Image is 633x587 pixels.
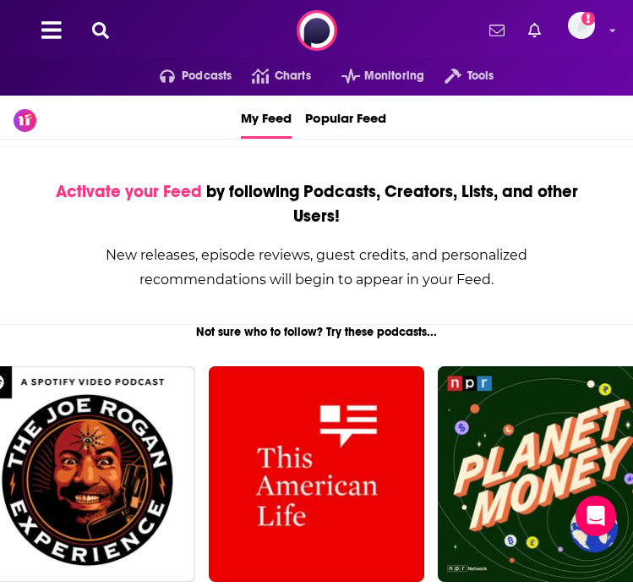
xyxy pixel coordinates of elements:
a: My Feed [241,96,292,139]
a: Charts [232,63,310,90]
span: Activate your Feed [56,181,202,202]
a: Show notifications dropdown [521,16,548,45]
button: open menu [321,63,424,90]
svg: Add a profile image [581,12,595,25]
span: My Feed [241,99,292,136]
span: Popular Feed [305,99,386,136]
a: Logged in as CommsPodchaser [568,12,605,49]
span: Logged in as CommsPodchaser [568,12,595,39]
img: Podchaser - Follow, Share and Rate Podcasts [297,10,337,51]
div: New releases, episode reviews, guest credits, and personalized recommendations will begin to appe... [41,243,592,292]
button: open menu [424,63,494,90]
button: open menu [139,63,232,90]
span: Podcasts [182,64,232,88]
span: Tools [467,64,494,88]
img: User Profile [568,12,595,39]
div: by following Podcasts, Creators, Lists, and other Users! [41,179,592,228]
a: Popular Feed [305,96,386,139]
span: Monitoring [364,64,424,88]
a: Show notifications dropdown [483,16,511,45]
span: Charts [275,64,311,88]
img: This American Life [209,366,424,582]
div: Open Intercom Messenger [576,496,616,536]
